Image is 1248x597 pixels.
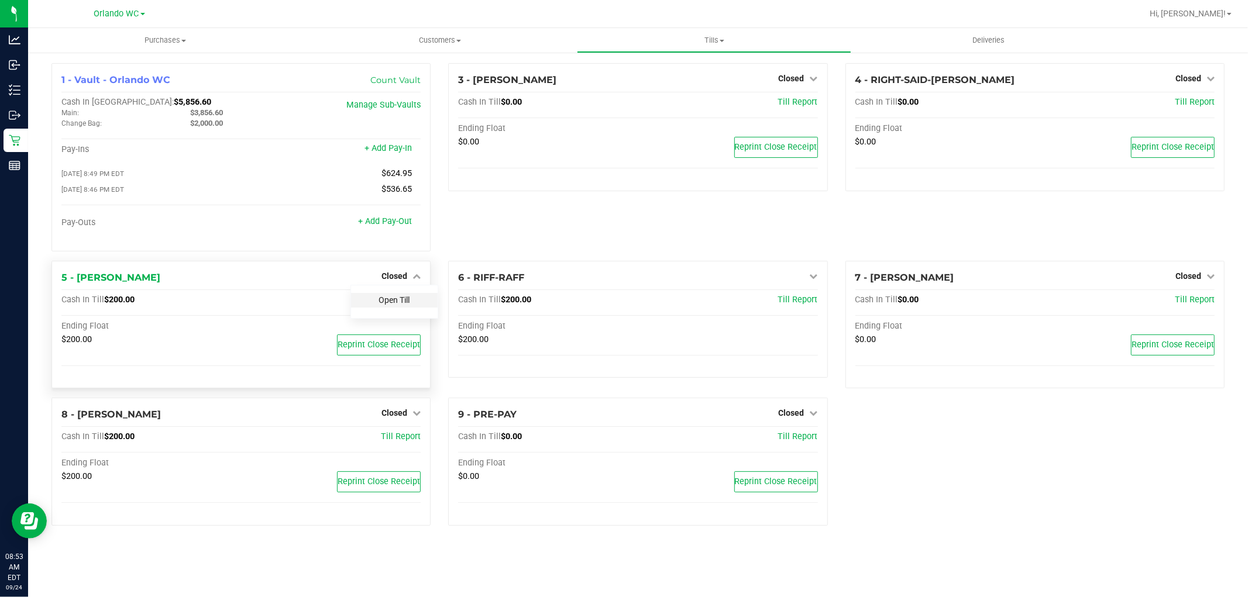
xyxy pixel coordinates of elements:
button: Reprint Close Receipt [734,137,818,158]
span: 6 - RIFF-RAFF [458,272,524,283]
span: Reprint Close Receipt [735,142,817,152]
inline-svg: Inventory [9,84,20,96]
span: 4 - RIGHT-SAID-[PERSON_NAME] [855,74,1015,85]
div: Pay-Outs [61,218,241,228]
span: $624.95 [381,168,412,178]
a: + Add Pay-Out [358,216,412,226]
span: $0.00 [898,295,919,305]
span: Orlando WC [94,9,139,19]
a: Till Report [778,432,818,441]
a: Till Report [1175,295,1215,305]
inline-svg: Analytics [9,34,20,46]
button: Reprint Close Receipt [1131,334,1215,356]
span: $0.00 [855,137,876,147]
button: Reprint Close Receipt [734,471,818,492]
inline-svg: Inbound [9,59,20,71]
a: Till Report [778,97,818,107]
a: Customers [302,28,577,53]
span: $3,856.60 [190,108,223,117]
span: $0.00 [501,97,522,107]
span: Change Bag: [61,119,102,127]
a: + Add Pay-In [365,143,412,153]
button: Reprint Close Receipt [337,334,421,356]
div: Ending Float [61,321,241,332]
span: $0.00 [898,97,919,107]
span: Reprint Close Receipt [338,477,420,486]
span: Reprint Close Receipt [1132,340,1214,350]
span: Reprint Close Receipt [735,477,817,486]
span: 1 - Vault - Orlando WC [61,74,170,85]
span: Cash In Till [855,97,898,107]
span: Cash In Till [458,432,501,441]
a: Open Till [379,295,410,305]
a: Count Vault [370,75,421,85]
span: $0.00 [501,432,522,441]
span: $200.00 [104,432,135,441]
span: $0.00 [855,334,876,344]
span: 8 - [PERSON_NAME] [61,409,161,420]
span: 7 - [PERSON_NAME] [855,272,954,283]
a: Till Report [381,432,421,441]
iframe: Resource center [12,503,47,539]
div: Pay-Ins [61,144,241,155]
span: Closed [381,408,407,417]
span: 3 - [PERSON_NAME] [458,74,556,85]
inline-svg: Retail [9,134,20,146]
span: Purchases [28,35,302,46]
span: $200.00 [501,295,531,305]
span: Closed [1175,74,1201,83]
span: Closed [1175,271,1201,281]
span: $200.00 [458,334,489,344]
p: 09/24 [5,583,23,592]
span: 5 - [PERSON_NAME] [61,272,160,283]
span: Cash In Till [458,295,501,305]
span: $200.00 [61,471,92,481]
span: Cash In [GEOGRAPHIC_DATA]: [61,97,174,107]
span: $536.65 [381,184,412,194]
div: Ending Float [61,458,241,468]
span: Hi, [PERSON_NAME]! [1150,9,1226,18]
span: $0.00 [458,137,479,147]
span: $0.00 [458,471,479,481]
span: [DATE] 8:46 PM EDT [61,185,124,194]
span: $2,000.00 [190,119,223,127]
span: Reprint Close Receipt [338,340,420,350]
div: Ending Float [855,123,1035,134]
span: Customers [303,35,576,46]
span: Cash In Till [458,97,501,107]
a: Till Report [1175,97,1215,107]
a: Tills [577,28,851,53]
inline-svg: Outbound [9,109,20,121]
a: Till Report [778,295,818,305]
span: Cash In Till [61,295,104,305]
span: 9 - PRE-PAY [458,409,517,420]
span: Deliveries [957,35,1020,46]
span: [DATE] 8:49 PM EDT [61,170,124,178]
span: Reprint Close Receipt [1132,142,1214,152]
button: Reprint Close Receipt [1131,137,1215,158]
div: Ending Float [458,123,638,134]
div: Ending Float [458,321,638,332]
span: $5,856.60 [174,97,211,107]
button: Reprint Close Receipt [337,471,421,492]
div: Ending Float [855,321,1035,332]
span: Closed [779,408,805,417]
span: Closed [381,271,407,281]
span: Cash In Till [855,295,898,305]
div: Ending Float [458,458,638,468]
a: Manage Sub-Vaults [346,100,421,110]
span: Cash In Till [61,432,104,441]
span: $200.00 [61,334,92,344]
a: Purchases [28,28,302,53]
span: Tills [577,35,851,46]
p: 08:53 AM EDT [5,551,23,583]
span: Closed [779,74,805,83]
span: Main: [61,109,79,117]
a: Deliveries [851,28,1126,53]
